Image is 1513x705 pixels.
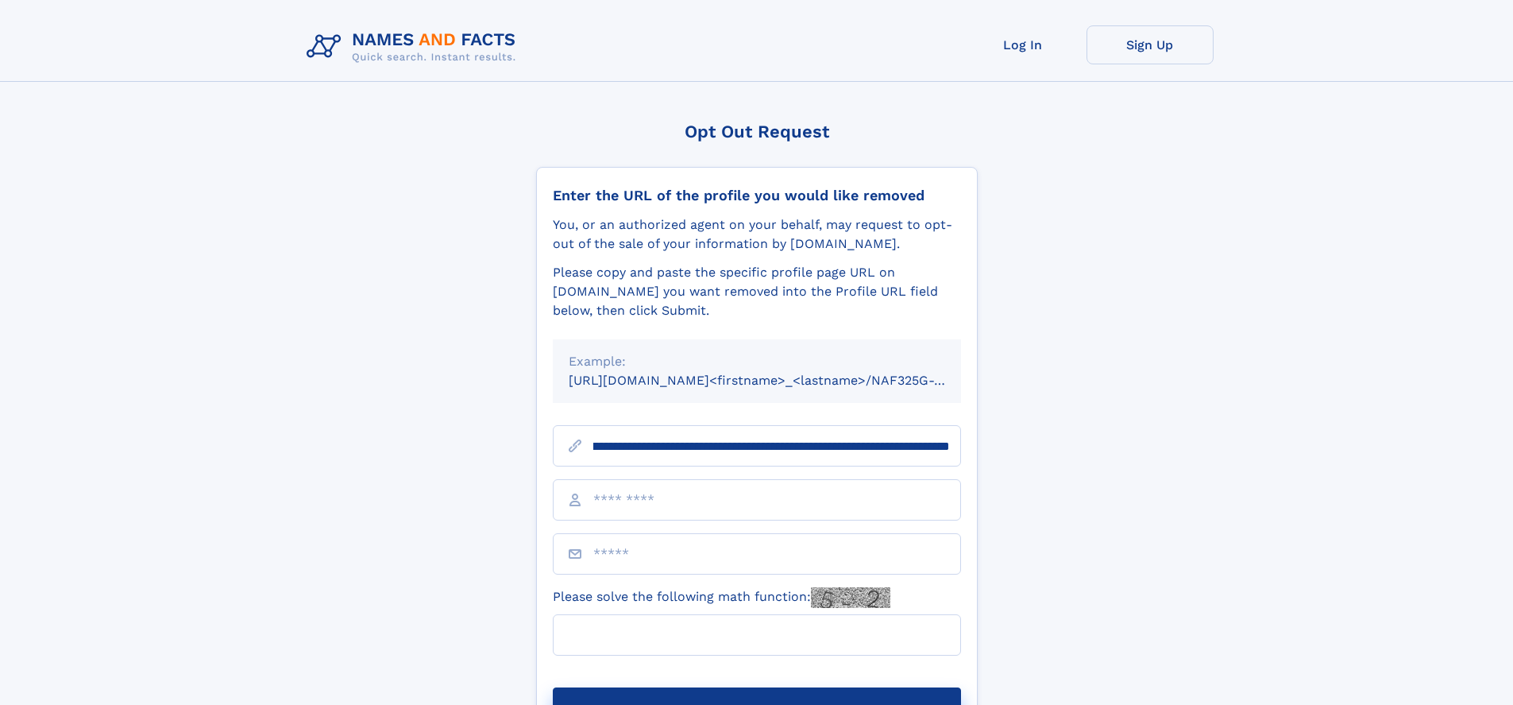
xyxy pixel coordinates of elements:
[569,352,945,371] div: Example:
[553,215,961,254] div: You, or an authorized agent on your behalf, may request to opt-out of the sale of your informatio...
[1087,25,1214,64] a: Sign Up
[553,587,890,608] label: Please solve the following math function:
[959,25,1087,64] a: Log In
[553,187,961,204] div: Enter the URL of the profile you would like removed
[569,373,991,388] small: [URL][DOMAIN_NAME]<firstname>_<lastname>/NAF325G-xxxxxxxx
[536,122,978,141] div: Opt Out Request
[300,25,529,68] img: Logo Names and Facts
[553,263,961,320] div: Please copy and paste the specific profile page URL on [DOMAIN_NAME] you want removed into the Pr...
